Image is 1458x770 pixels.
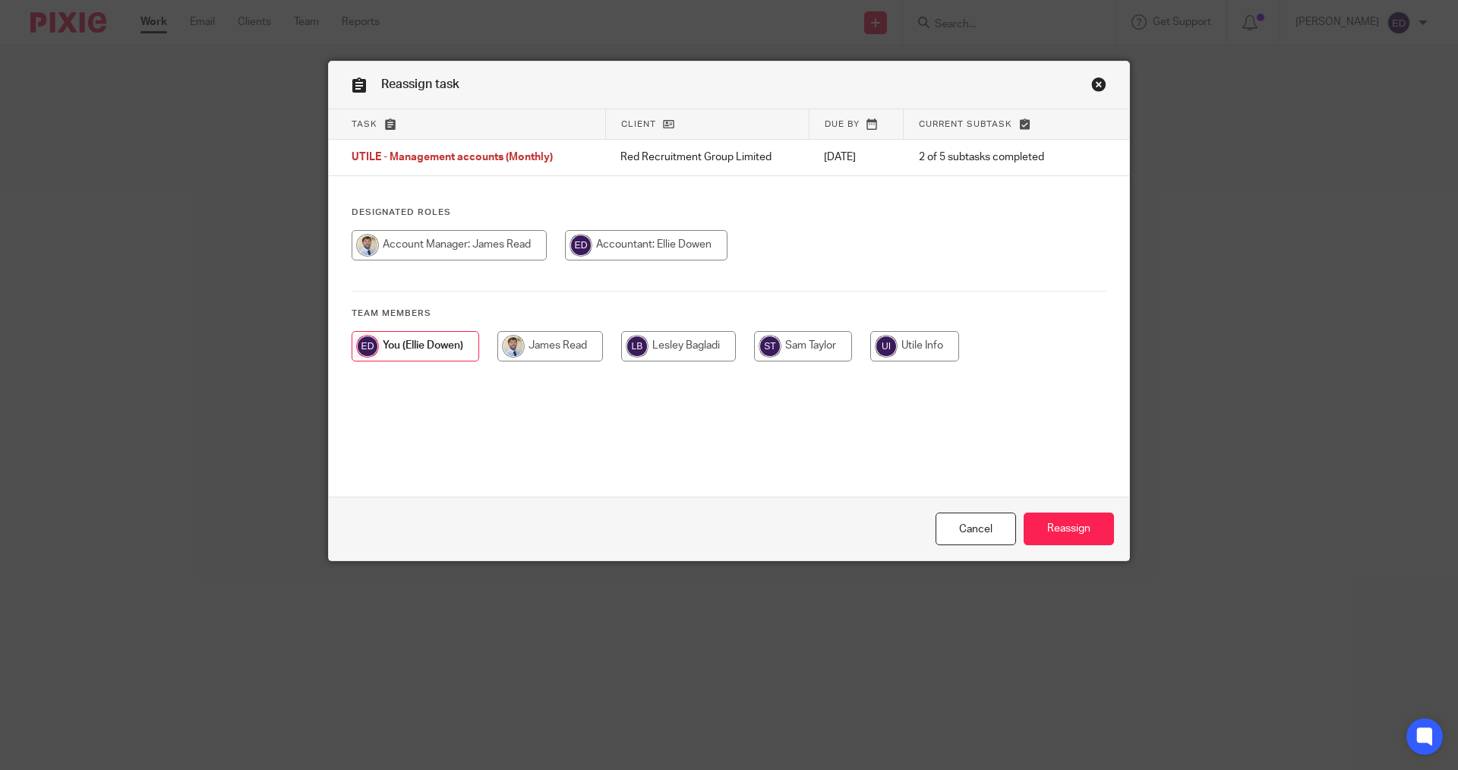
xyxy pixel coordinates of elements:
span: Current subtask [919,120,1012,128]
td: 2 of 5 subtasks completed [904,140,1078,176]
span: Due by [825,120,860,128]
span: Reassign task [381,78,459,90]
a: Close this dialog window [936,513,1016,545]
h4: Designated Roles [352,207,1106,219]
input: Reassign [1024,513,1114,545]
span: Client [621,120,656,128]
a: Close this dialog window [1091,77,1106,97]
p: Red Recruitment Group Limited [620,150,794,165]
p: [DATE] [824,150,888,165]
span: UTILE - Management accounts (Monthly) [352,153,553,163]
h4: Team members [352,308,1106,320]
span: Task [352,120,377,128]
